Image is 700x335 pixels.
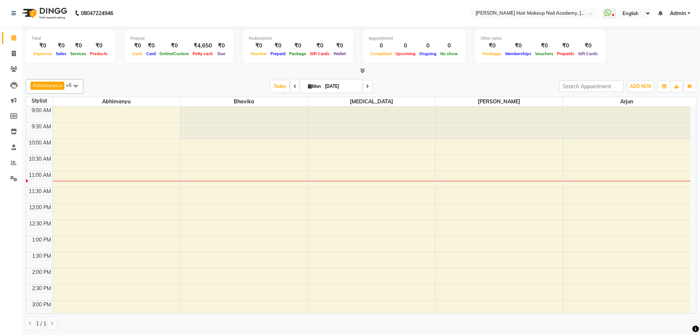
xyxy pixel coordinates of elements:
[503,42,533,50] div: ₹0
[417,51,438,56] span: Ongoing
[144,42,158,50] div: ₹0
[369,42,394,50] div: 0
[438,42,460,50] div: 0
[249,35,348,42] div: Redemption
[30,301,53,309] div: 3:00 PM
[249,51,269,56] span: Voucher
[369,35,460,42] div: Appointment
[481,35,600,42] div: Other sales
[417,42,438,50] div: 0
[158,51,191,56] span: Online/Custom
[503,51,533,56] span: Memberships
[559,81,624,92] input: Search Appointment
[308,42,331,50] div: ₹0
[555,51,576,56] span: Prepaids
[576,51,600,56] span: Gift Cards
[576,42,600,50] div: ₹0
[28,220,53,228] div: 12:30 PM
[32,35,110,42] div: Total
[54,42,68,50] div: ₹0
[144,51,158,56] span: Card
[59,82,62,88] a: x
[533,42,555,50] div: ₹0
[394,42,417,50] div: 0
[26,97,53,105] div: Stylist
[287,42,308,50] div: ₹0
[271,81,289,92] span: Today
[331,42,348,50] div: ₹0
[308,97,435,106] span: [MEDICAL_DATA]
[53,97,180,106] span: Abhimanyu
[81,3,113,24] b: 08047224946
[66,82,77,88] span: +6
[435,97,563,106] span: [PERSON_NAME]
[130,35,228,42] div: Finance
[33,82,59,88] span: Abhimanyu
[130,42,144,50] div: ₹0
[88,51,110,56] span: Products
[27,139,53,147] div: 10:00 AM
[27,188,53,195] div: 11:30 AM
[630,83,651,89] span: ADD NEW
[308,51,331,56] span: Gift Cards
[533,51,555,56] span: Vouchers
[30,107,53,114] div: 9:00 AM
[36,320,46,328] span: 1 / 1
[394,51,417,56] span: Upcoming
[130,51,144,56] span: Cash
[369,51,394,56] span: Completed
[481,51,503,56] span: Packages
[191,51,215,56] span: Petty cash
[88,42,110,50] div: ₹0
[27,171,53,179] div: 11:00 AM
[32,51,54,56] span: Expenses
[28,204,53,211] div: 12:00 PM
[30,252,53,260] div: 1:30 PM
[30,285,53,292] div: 2:30 PM
[19,3,69,24] img: logo
[30,123,53,131] div: 9:30 AM
[331,51,348,56] span: Wallet
[555,42,576,50] div: ₹0
[269,42,287,50] div: ₹0
[32,42,54,50] div: ₹0
[438,51,460,56] span: No show
[27,155,53,163] div: 10:30 AM
[191,42,215,50] div: ₹4,650
[68,42,88,50] div: ₹0
[68,51,88,56] span: Services
[287,51,308,56] span: Package
[180,97,308,106] span: Bhavika
[628,81,653,92] button: ADD NEW
[670,10,686,17] span: Admin
[323,81,359,92] input: 2025-09-01
[158,42,191,50] div: ₹0
[563,97,690,106] span: Arjun
[249,42,269,50] div: ₹0
[269,51,287,56] span: Prepaid
[30,236,53,244] div: 1:00 PM
[481,42,503,50] div: ₹0
[54,51,68,56] span: Sales
[215,42,228,50] div: ₹0
[30,268,53,276] div: 2:00 PM
[306,83,323,89] span: Mon
[216,51,227,56] span: Due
